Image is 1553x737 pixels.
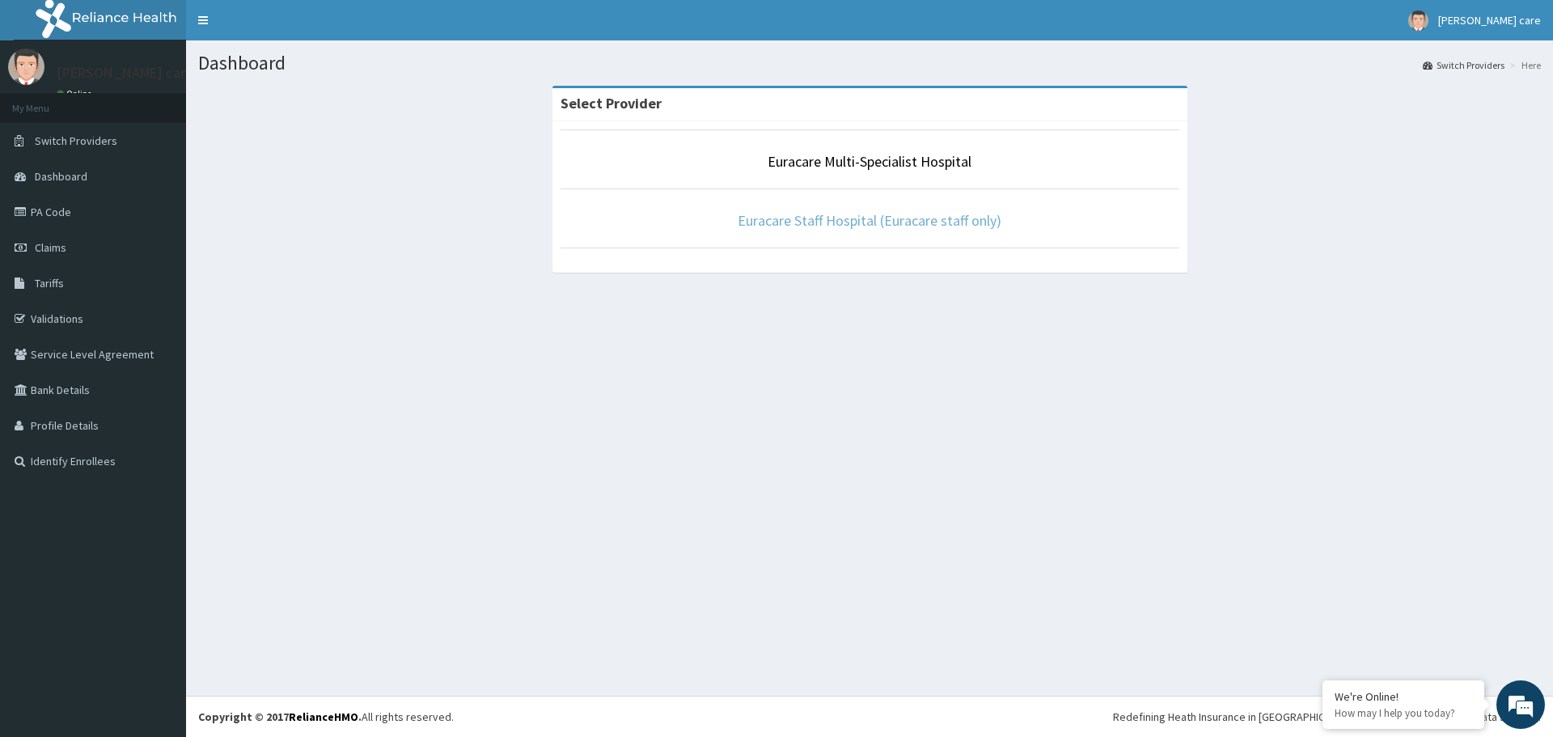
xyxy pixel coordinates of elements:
[186,696,1553,737] footer: All rights reserved.
[198,709,362,724] strong: Copyright © 2017 .
[8,49,44,85] img: User Image
[1423,58,1504,72] a: Switch Providers
[1506,58,1541,72] li: Here
[198,53,1541,74] h1: Dashboard
[289,709,358,724] a: RelianceHMO
[1408,11,1428,31] img: User Image
[57,66,193,80] p: [PERSON_NAME] care
[35,133,117,148] span: Switch Providers
[35,276,64,290] span: Tariffs
[738,211,1001,230] a: Euracare Staff Hospital (Euracare staff only)
[768,152,971,171] a: Euracare Multi-Specialist Hospital
[561,94,662,112] strong: Select Provider
[1438,13,1541,28] span: [PERSON_NAME] care
[57,88,95,100] a: Online
[35,169,87,184] span: Dashboard
[1113,709,1541,725] div: Redefining Heath Insurance in [GEOGRAPHIC_DATA] using Telemedicine and Data Science!
[35,240,66,255] span: Claims
[1335,706,1472,720] p: How may I help you today?
[1335,689,1472,704] div: We're Online!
